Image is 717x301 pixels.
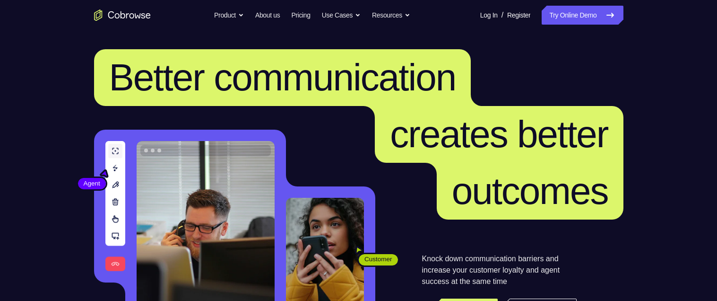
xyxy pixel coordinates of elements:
button: Product [214,6,244,25]
a: Go to the home page [94,9,151,21]
a: Log In [480,6,498,25]
a: Pricing [291,6,310,25]
a: Register [507,6,530,25]
a: Try Online Demo [542,6,623,25]
button: Use Cases [322,6,361,25]
span: / [501,9,503,21]
span: creates better [390,113,608,155]
a: About us [255,6,280,25]
span: outcomes [452,170,608,212]
p: Knock down communication barriers and increase your customer loyalty and agent success at the sam... [422,253,577,287]
button: Resources [372,6,410,25]
span: Better communication [109,56,456,98]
